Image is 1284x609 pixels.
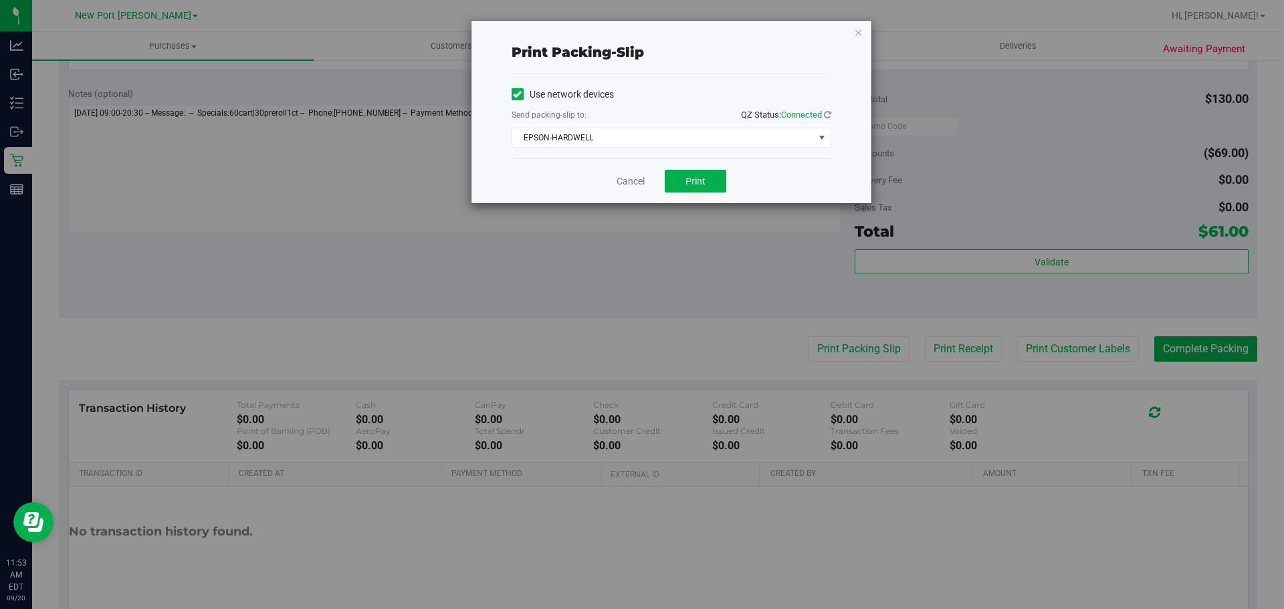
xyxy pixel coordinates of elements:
iframe: Resource center [13,502,53,542]
a: Cancel [617,174,645,189]
span: select [813,128,830,147]
span: Print packing-slip [512,44,644,60]
span: QZ Status: [741,110,831,120]
button: Print [665,170,726,193]
label: Send packing-slip to: [512,109,586,121]
label: Use network devices [512,88,614,102]
span: Print [685,176,706,187]
span: Connected [781,110,822,120]
span: EPSON-HARDWELL [512,128,814,147]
